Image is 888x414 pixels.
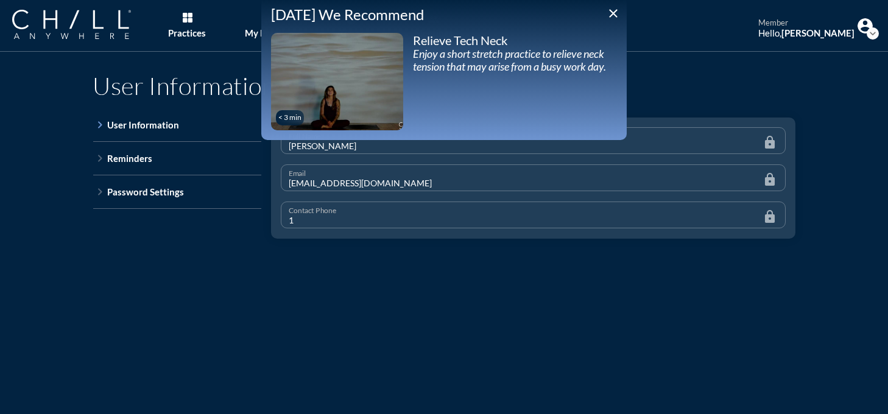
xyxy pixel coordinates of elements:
i: expand_more [867,27,879,40]
div: member [758,18,855,28]
img: List [183,13,192,23]
i: play_arrow [322,66,352,96]
strong: [PERSON_NAME] [781,27,855,38]
a: Company Logo [12,10,155,41]
a: User Information [93,118,261,142]
i: keyboard_arrow_right [93,118,108,132]
img: Company Logo [12,10,131,39]
i: close [606,6,621,21]
div: < 3 min [278,113,301,122]
div: [DATE] We Recommend [271,6,617,24]
img: Profile icon [858,18,873,33]
div: My Practice [245,27,294,38]
i: keyboard_arrow_right [93,184,108,199]
i: keyboard_arrow_right [93,151,108,166]
div: Practices [169,27,206,38]
div: User Information [108,119,180,130]
a: Password Settings [93,175,261,209]
div: Hello, [758,27,855,38]
div: Relieve Tech Neck [413,33,617,47]
div: Reminders [108,153,153,164]
div: Enjoy a short stretch practice to relieve neck tension that may arise from a busy work day. [413,47,617,74]
div: Password Settings [108,186,185,197]
a: Reminders [93,142,261,175]
h1: User Information [93,74,795,98]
